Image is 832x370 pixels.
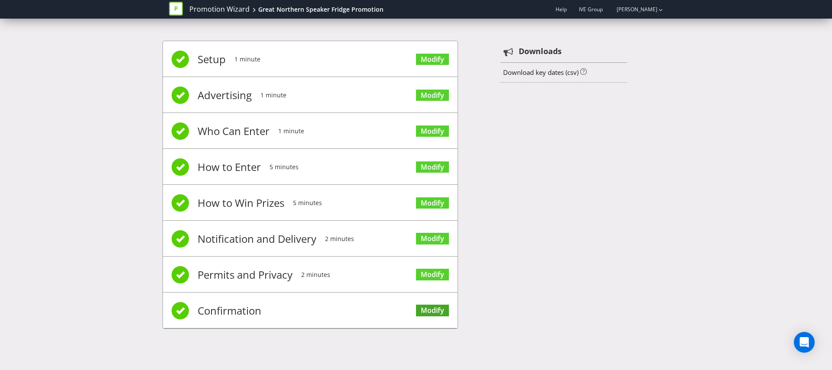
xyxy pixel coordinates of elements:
[416,269,449,280] a: Modify
[416,125,449,137] a: Modify
[198,78,252,113] span: Advertising
[504,47,513,57] tspan: 
[258,5,383,14] div: Great Northern Speaker Fridge Promotion
[198,114,270,148] span: Who Can Enter
[416,197,449,209] a: Modify
[278,114,304,148] span: 1 minute
[416,305,449,316] a: Modify
[579,6,603,13] span: IVE Group
[608,6,657,13] a: [PERSON_NAME]
[198,222,316,256] span: Notification and Delivery
[293,186,322,220] span: 5 minutes
[198,186,284,220] span: How to Win Prizes
[260,78,286,113] span: 1 minute
[519,46,562,57] strong: Downloads
[198,42,226,77] span: Setup
[234,42,260,77] span: 1 minute
[794,332,815,353] div: Open Intercom Messenger
[416,161,449,173] a: Modify
[416,90,449,101] a: Modify
[416,54,449,65] a: Modify
[503,68,578,77] a: Download key dates (csv)
[301,257,330,292] span: 2 minutes
[270,150,299,184] span: 5 minutes
[198,257,292,292] span: Permits and Privacy
[416,233,449,245] a: Modify
[198,150,261,184] span: How to Enter
[198,293,261,328] span: Confirmation
[325,222,354,256] span: 2 minutes
[189,4,250,14] a: Promotion Wizard
[556,6,567,13] a: Help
